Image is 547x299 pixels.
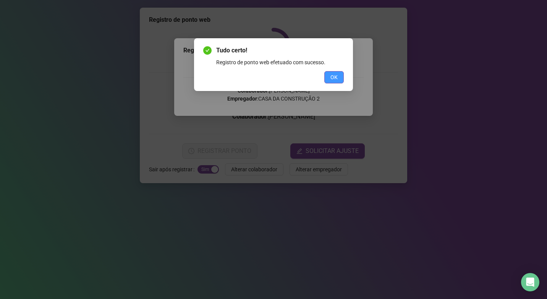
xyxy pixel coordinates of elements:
span: check-circle [203,46,212,55]
span: OK [330,73,338,81]
button: OK [324,71,344,83]
span: Tudo certo! [216,46,344,55]
div: Registro de ponto web efetuado com sucesso. [216,58,344,67]
div: Open Intercom Messenger [521,273,539,291]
